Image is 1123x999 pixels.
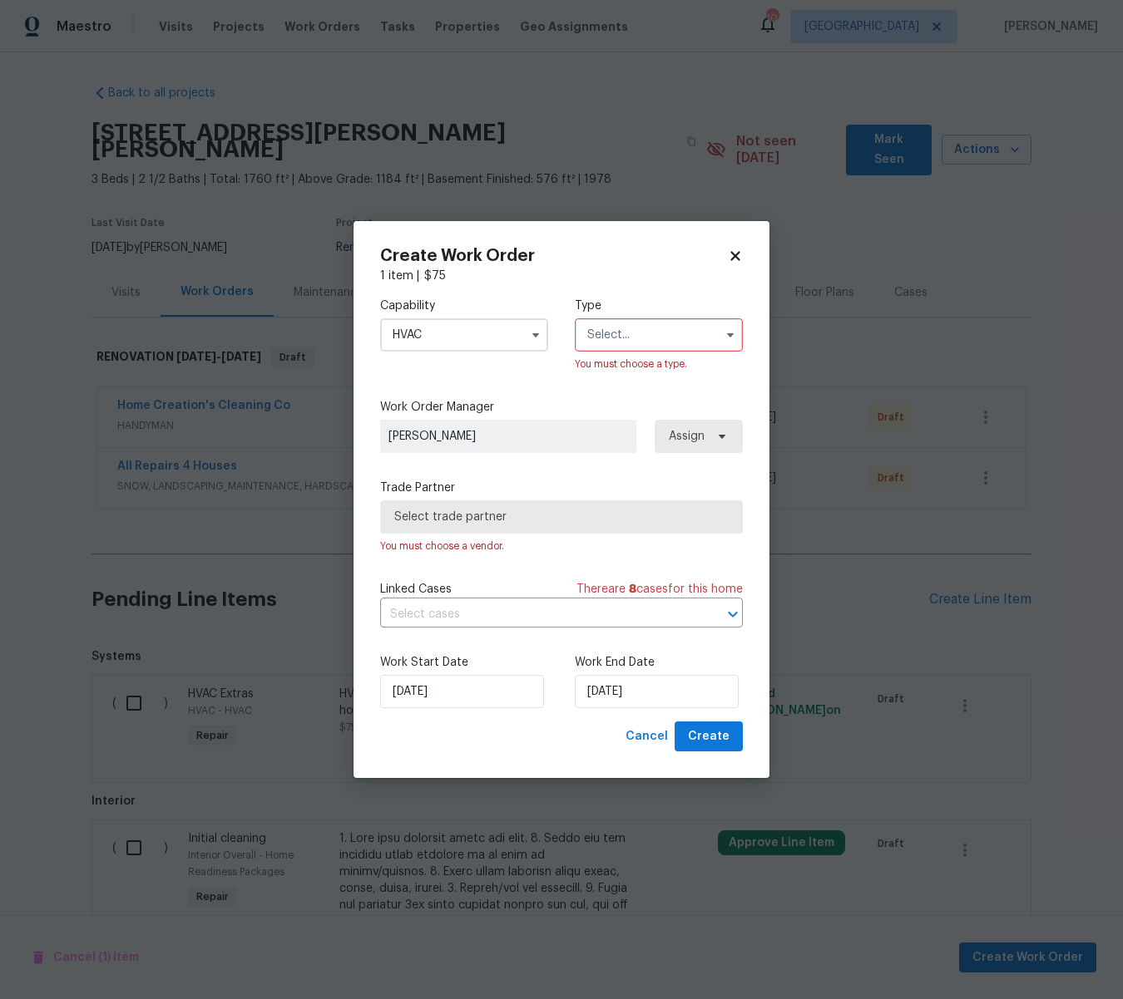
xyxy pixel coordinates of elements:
button: Show options [526,325,546,345]
input: Select... [575,318,743,352]
span: Create [688,726,730,747]
h2: Create Work Order [380,248,728,264]
input: Select cases [380,602,696,627]
label: Trade Partner [380,480,743,496]
input: Select... [380,318,548,352]
label: Work End Date [575,654,743,671]
button: Cancel [619,721,675,752]
div: 1 item | [380,268,743,284]
span: 8 [629,583,636,595]
input: M/D/YYYY [575,675,739,708]
label: Work Order Manager [380,399,743,416]
span: Cancel [626,726,668,747]
label: Work Start Date [380,654,548,671]
label: Type [575,298,743,314]
div: You must choose a type. [575,356,743,372]
input: M/D/YYYY [380,675,544,708]
span: $ 75 [424,270,446,282]
span: There are case s for this home [576,581,743,598]
span: Select trade partner [394,509,729,525]
button: Create [675,721,743,752]
span: [PERSON_NAME] [388,428,628,445]
span: Linked Cases [380,581,452,598]
span: Assign [669,428,705,445]
div: You must choose a vendor. [380,538,743,554]
button: Show options [720,325,740,345]
button: Open [721,603,745,626]
label: Capability [380,298,548,314]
